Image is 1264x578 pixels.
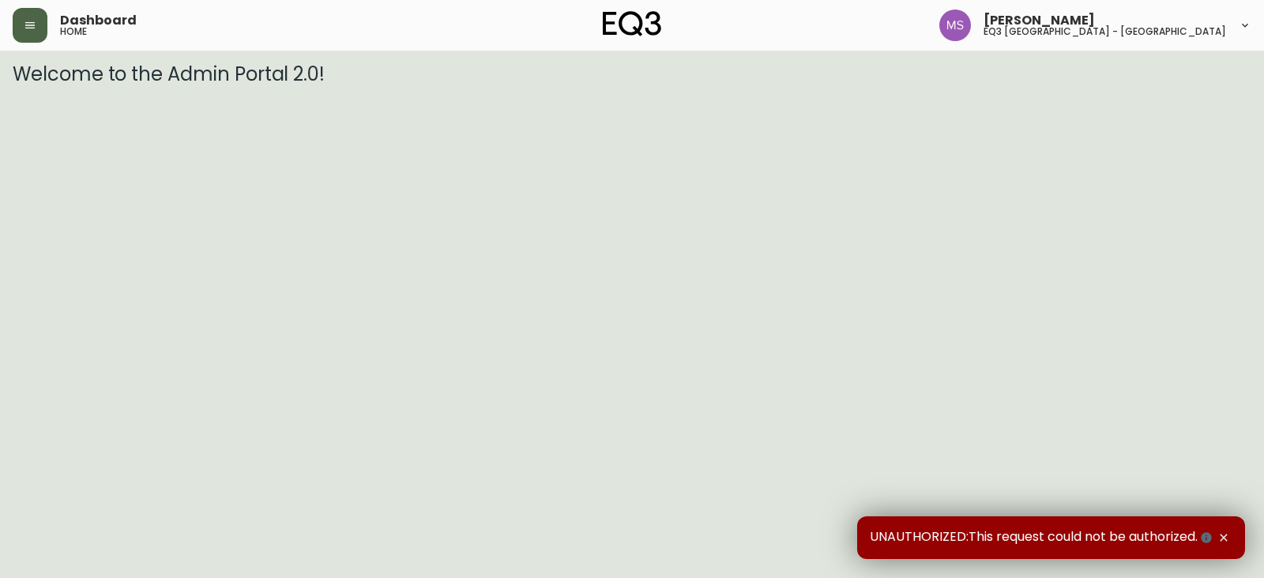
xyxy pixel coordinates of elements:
[984,27,1226,36] h5: eq3 [GEOGRAPHIC_DATA] - [GEOGRAPHIC_DATA]
[603,11,661,36] img: logo
[13,63,1251,85] h3: Welcome to the Admin Portal 2.0!
[60,14,137,27] span: Dashboard
[939,9,971,41] img: 1b6e43211f6f3cc0b0729c9049b8e7af
[984,14,1095,27] span: [PERSON_NAME]
[870,529,1215,546] span: UNAUTHORIZED:This request could not be authorized.
[60,27,87,36] h5: home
